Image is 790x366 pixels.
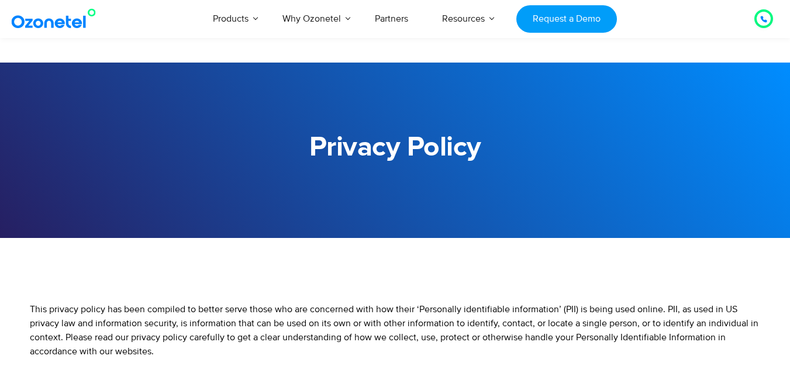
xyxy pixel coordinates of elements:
[30,132,761,164] h1: Privacy Policy
[516,5,616,33] a: Request a Demo
[30,302,761,358] p: This privacy policy has been compiled to better serve those who are concerned with how their ‘Per...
